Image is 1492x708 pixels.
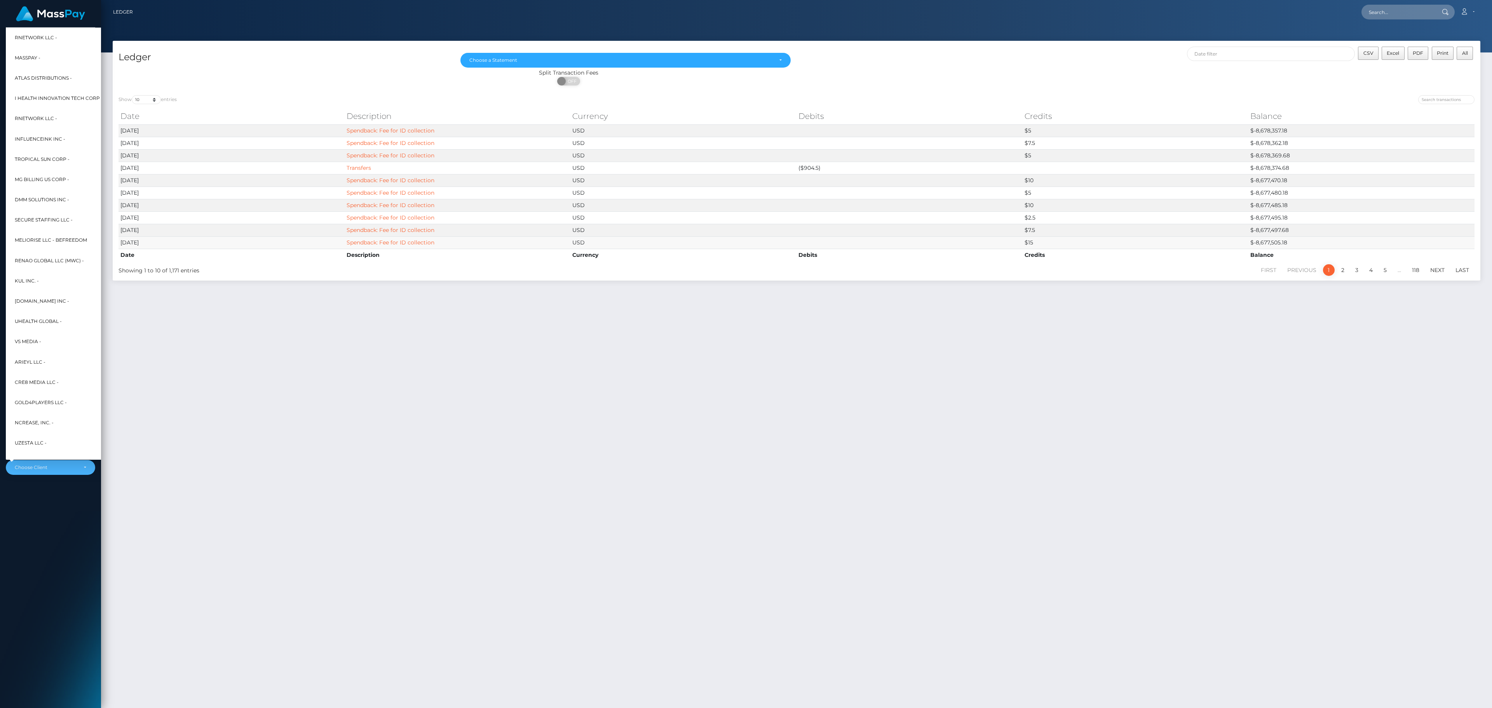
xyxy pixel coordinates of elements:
a: Last [1451,264,1473,276]
span: InfluenceInk Inc - [15,134,65,144]
button: Print [1432,47,1454,60]
a: Spendback: Fee for ID collection [347,214,434,221]
a: Spendback: Fee for ID collection [347,127,434,134]
td: [DATE] [119,236,345,249]
span: UHealth Global - [15,316,62,326]
a: Spendback: Fee for ID collection [347,189,434,196]
img: MassPay Logo [16,6,85,21]
span: OFF [561,77,581,85]
td: USD [570,187,797,199]
td: [DATE] [119,149,345,162]
span: Tropical Sun Corp - [15,154,70,164]
h4: Ledger [119,51,449,64]
span: UzestA LLC - [15,438,47,448]
td: USD [570,174,797,187]
span: DMM Solutions Inc - [15,195,69,205]
td: [DATE] [119,162,345,174]
a: 5 [1379,264,1391,276]
td: $5 [1023,124,1249,137]
td: $-8,678,374.68 [1248,162,1475,174]
span: Cre8 Media LLC - [15,377,59,387]
th: Debits [797,108,1023,124]
span: Secure Staffing LLC - [15,215,73,225]
td: USD [570,137,797,149]
td: $-8,678,357.18 [1248,124,1475,137]
th: Date [119,108,345,124]
span: Ncrease, Inc. - [15,418,54,428]
span: MG Billing US Corp - [15,174,69,185]
td: USD [570,236,797,249]
td: $-8,678,362.18 [1248,137,1475,149]
td: [DATE] [119,187,345,199]
span: CSV [1363,50,1373,56]
th: Debits [797,249,1023,261]
a: Spendback: Fee for ID collection [347,140,434,146]
span: Renao Global LLC (MWC) - [15,256,84,266]
th: Balance [1248,249,1475,261]
span: Meliorise LLC - BEfreedom [15,235,87,245]
td: $10 [1023,174,1249,187]
a: 1 [1323,264,1335,276]
a: Spendback: Fee for ID collection [347,202,434,209]
select: Showentries [132,95,161,104]
span: All [1462,50,1468,56]
td: $-8,677,497.68 [1248,224,1475,236]
span: I HEALTH INNOVATION TECH CORP - [15,93,103,103]
th: Balance [1248,108,1475,124]
span: rNetwork LLC - [15,113,57,124]
button: Choose a Statement [460,53,791,68]
td: ($904.5) [797,162,1023,174]
div: Choose Client [15,464,77,471]
div: Choose a Statement [469,57,773,63]
td: $15 [1023,236,1249,249]
td: USD [570,124,797,137]
th: Currency [570,249,797,261]
td: USD [570,199,797,211]
span: Atlas Distributions - [15,73,72,83]
th: Credits [1023,249,1249,261]
td: $2.5 [1023,211,1249,224]
th: Description [345,108,571,124]
td: USD [570,224,797,236]
td: $-8,678,369.68 [1248,149,1475,162]
span: Arieyl LLC - [15,357,45,367]
input: Search... [1361,5,1434,19]
a: 2 [1337,264,1349,276]
td: $-8,677,505.18 [1248,236,1475,249]
td: $5 [1023,149,1249,162]
a: 4 [1365,264,1377,276]
span: PDF [1413,50,1423,56]
div: Showing 1 to 10 of 1,171 entries [119,263,677,275]
td: $-8,677,480.18 [1248,187,1475,199]
td: [DATE] [119,224,345,236]
span: VS Media - [15,337,41,347]
span: Gold4Players LLC - [15,398,67,408]
th: Credits [1023,108,1249,124]
td: $7.5 [1023,224,1249,236]
span: Excel [1387,50,1399,56]
a: Spendback: Fee for ID collection [347,227,434,234]
a: Spendback: Fee for ID collection [347,177,434,184]
td: [DATE] [119,137,345,149]
a: Spendback: Fee for ID collection [347,239,434,246]
td: USD [570,162,797,174]
td: [DATE] [119,199,345,211]
td: [DATE] [119,211,345,224]
a: Spendback: Fee for ID collection [347,152,434,159]
td: [DATE] [119,124,345,137]
a: Ledger [113,4,133,20]
td: $7.5 [1023,137,1249,149]
td: $-8,677,485.18 [1248,199,1475,211]
td: USD [570,211,797,224]
span: RNetwork LLC - [15,33,57,43]
th: Date [119,249,345,261]
button: Excel [1382,47,1405,60]
label: Show entries [119,95,177,104]
a: Transfers [347,164,371,171]
button: PDF [1408,47,1429,60]
span: Print [1437,50,1448,56]
button: All [1457,47,1473,60]
td: [DATE] [119,174,345,187]
td: $-8,677,495.18 [1248,211,1475,224]
span: MassPay - [15,53,40,63]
